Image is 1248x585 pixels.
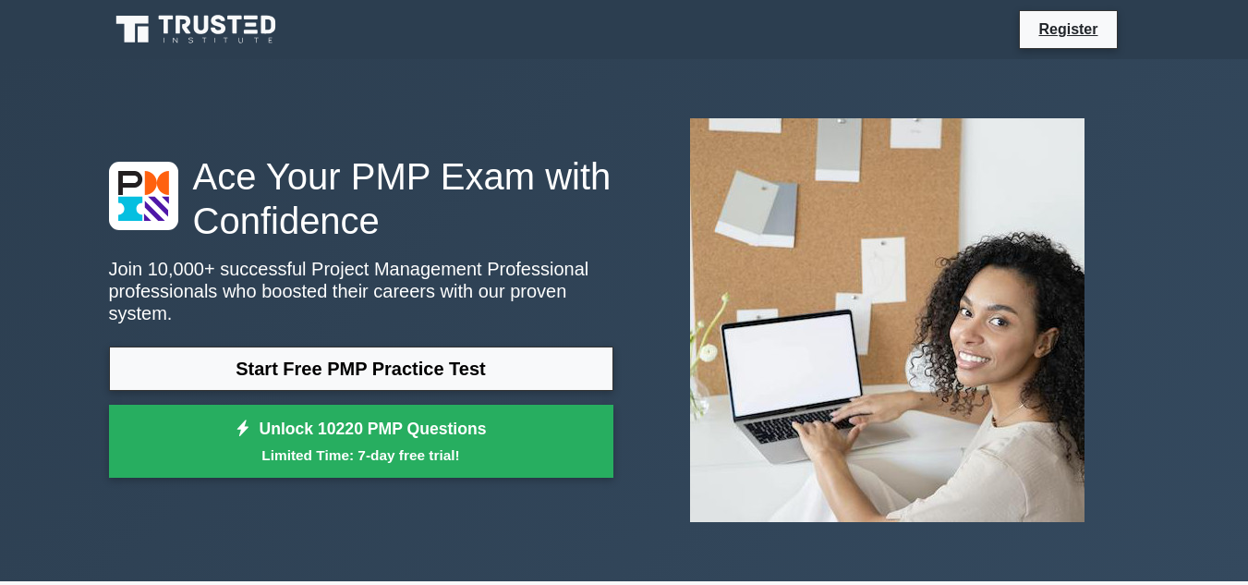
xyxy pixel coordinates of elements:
[109,258,613,324] p: Join 10,000+ successful Project Management Professional professionals who boosted their careers w...
[1027,18,1109,41] a: Register
[109,154,613,243] h1: Ace Your PMP Exam with Confidence
[132,445,590,466] small: Limited Time: 7-day free trial!
[109,405,613,479] a: Unlock 10220 PMP QuestionsLimited Time: 7-day free trial!
[109,347,613,391] a: Start Free PMP Practice Test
